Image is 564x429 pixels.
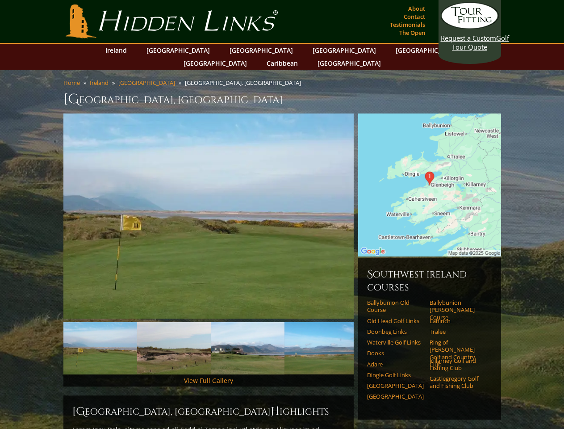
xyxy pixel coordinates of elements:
[142,44,214,57] a: [GEOGRAPHIC_DATA]
[367,317,424,324] a: Old Head Golf Links
[430,299,486,321] a: Ballybunion [PERSON_NAME] Course
[118,79,175,87] a: [GEOGRAPHIC_DATA]
[430,357,486,372] a: Killarney Golf and Fishing Club
[406,2,427,15] a: About
[430,317,486,324] a: Lahinch
[367,267,492,294] h6: Southwest Ireland Courses
[388,18,427,31] a: Testimonials
[271,404,280,419] span: H
[391,44,464,57] a: [GEOGRAPHIC_DATA]
[179,57,251,70] a: [GEOGRAPHIC_DATA]
[367,328,424,335] a: Doonbeg Links
[63,79,80,87] a: Home
[63,90,501,108] h1: [GEOGRAPHIC_DATA], [GEOGRAPHIC_DATA]
[430,339,486,368] a: Ring of [PERSON_NAME] Golf and Country Club
[401,10,427,23] a: Contact
[308,44,380,57] a: [GEOGRAPHIC_DATA]
[367,382,424,389] a: [GEOGRAPHIC_DATA]
[367,371,424,379] a: Dingle Golf Links
[367,299,424,314] a: Ballybunion Old Course
[441,34,496,42] span: Request a Custom
[184,376,233,385] a: View Full Gallery
[90,79,109,87] a: Ireland
[367,361,424,368] a: Adare
[72,404,345,419] h2: [GEOGRAPHIC_DATA], [GEOGRAPHIC_DATA] ighlights
[430,375,486,390] a: Castlegregory Golf and Fishing Club
[367,393,424,400] a: [GEOGRAPHIC_DATA]
[367,339,424,346] a: Waterville Golf Links
[367,349,424,357] a: Dooks
[430,328,486,335] a: Tralee
[441,2,499,51] a: Request a CustomGolf Tour Quote
[101,44,131,57] a: Ireland
[358,114,501,257] img: Google Map of Glenbeigh, Co. Kerry, Ireland
[262,57,302,70] a: Caribbean
[225,44,297,57] a: [GEOGRAPHIC_DATA]
[313,57,385,70] a: [GEOGRAPHIC_DATA]
[397,26,427,39] a: The Open
[185,79,305,87] li: [GEOGRAPHIC_DATA], [GEOGRAPHIC_DATA]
